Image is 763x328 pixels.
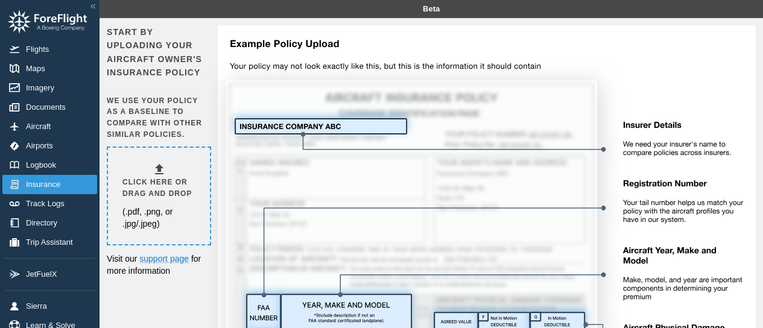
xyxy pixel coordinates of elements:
h6: Start by uploading your aircraft owner's insurance policy [107,25,209,80]
a: support page [139,254,189,263]
h6: We use your policy as a baseline to compare with other similar policies. [107,95,209,140]
p: Visit our for more information [107,253,209,277]
h6: Click here or drag and drop [122,177,195,200]
p: (.pdf, .png, or .jpg/.jpeg) [122,206,195,230]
